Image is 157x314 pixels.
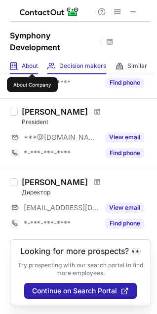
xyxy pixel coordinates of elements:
[10,30,99,53] h1: Symphony Development
[22,118,151,126] div: President
[24,203,99,212] span: [EMAIL_ADDRESS][DOMAIN_NAME]
[105,219,144,228] button: Reveal Button
[105,78,144,88] button: Reveal Button
[22,107,88,117] div: [PERSON_NAME]
[24,283,137,299] button: Continue on Search Portal
[127,62,147,70] span: Similar
[22,177,88,187] div: [PERSON_NAME]
[20,6,79,18] img: ContactOut v5.3.10
[105,132,144,142] button: Reveal Button
[17,261,144,277] p: Try prospecting with our search portal to find more employees.
[32,287,117,295] span: Continue on Search Portal
[59,62,106,70] span: Decision makers
[24,133,99,142] span: ***@[DOMAIN_NAME]
[105,148,144,158] button: Reveal Button
[105,203,144,213] button: Reveal Button
[22,188,151,197] div: Директор
[20,247,141,255] header: Looking for more prospects? 👀
[22,62,38,70] span: About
